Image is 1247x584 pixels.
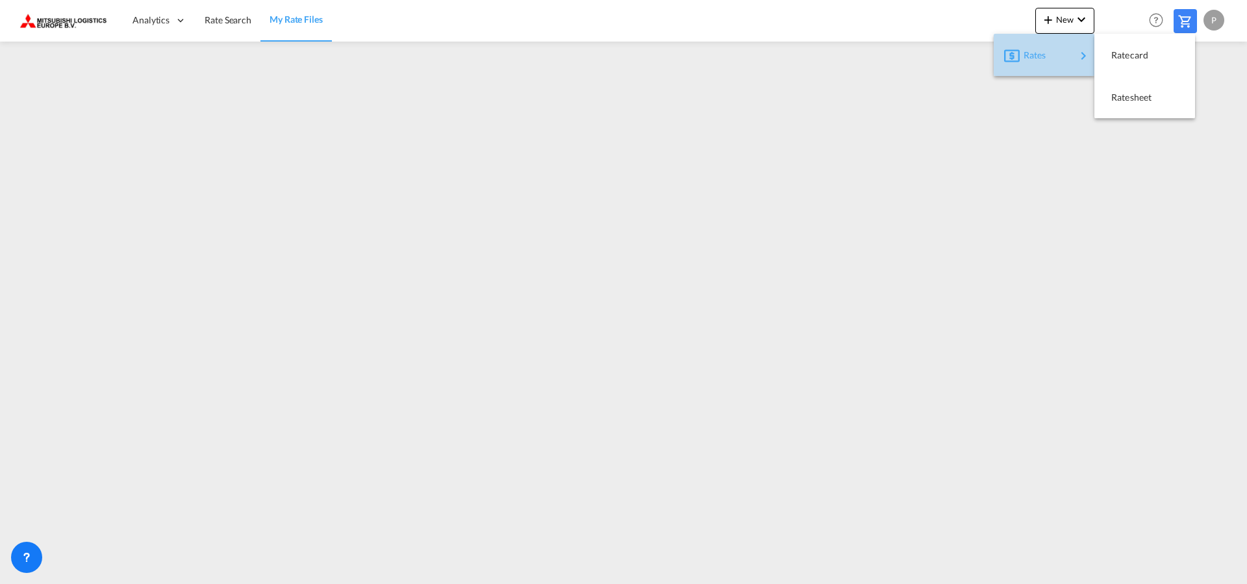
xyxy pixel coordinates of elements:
[1105,81,1185,114] div: Ratesheet
[1076,48,1091,64] md-icon: icon-chevron-right
[1024,42,1039,68] span: Rates
[1111,42,1126,68] span: Ratecard
[1105,39,1185,71] div: Ratecard
[1111,84,1126,110] span: Ratesheet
